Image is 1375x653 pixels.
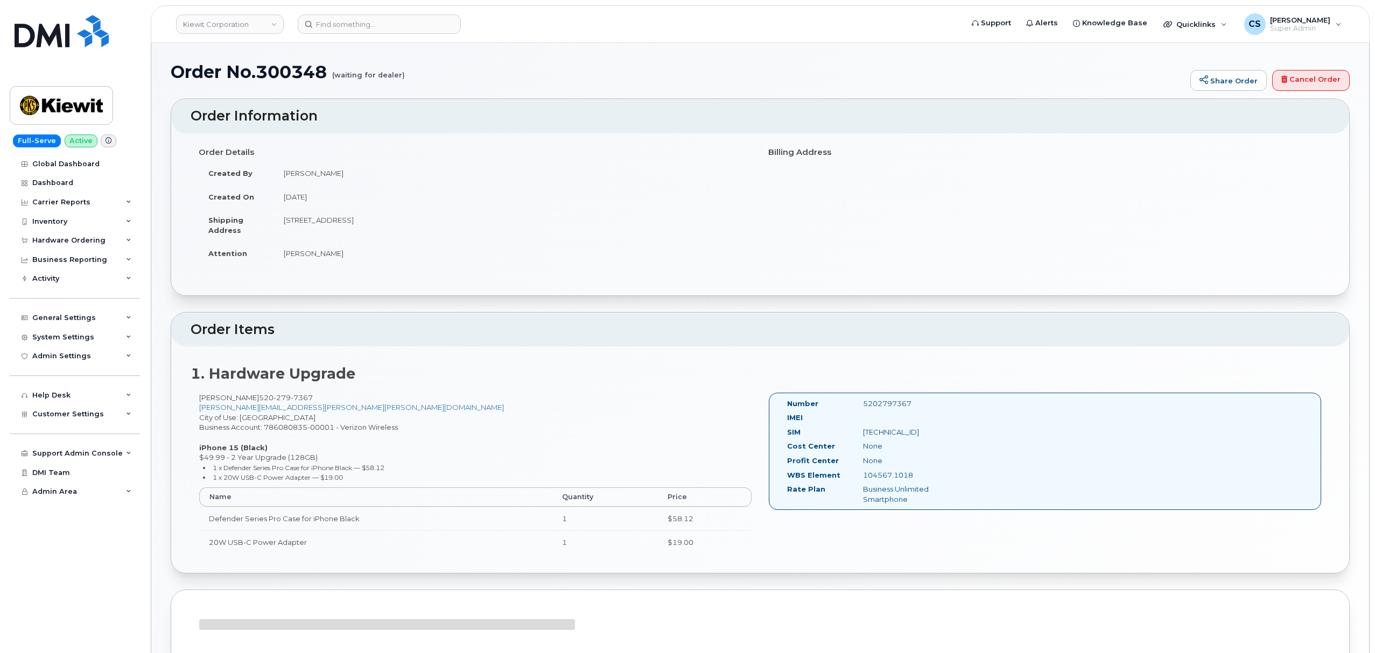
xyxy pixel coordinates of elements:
td: [STREET_ADDRESS] [274,208,752,242]
a: Cancel Order [1272,70,1350,91]
th: Price [658,487,752,507]
a: Share Order [1190,70,1267,91]
h4: Billing Address [768,148,1322,157]
td: 20W USB-C Power Adapter [199,530,552,554]
td: $19.00 [658,530,752,554]
h1: Order No.300348 [171,62,1185,81]
span: 520 [259,393,313,402]
strong: Shipping Address [208,216,243,235]
td: 1 [552,507,657,530]
div: 104567.1018 [855,470,962,480]
label: Profit Center [787,456,839,466]
strong: Created On [208,193,254,201]
label: Rate Plan [787,484,825,494]
div: None [855,441,962,451]
strong: Attention [208,249,247,258]
div: [PERSON_NAME] City of Use: [GEOGRAPHIC_DATA] Business Account: 786080835-00001 - Verizon Wireless... [191,393,760,563]
td: Defender Series Pro Case for iPhone Black [199,507,552,530]
strong: Created By [208,169,252,178]
div: [TECHNICAL_ID] [855,427,962,437]
label: SIM [787,427,801,437]
td: [PERSON_NAME] [274,242,752,265]
label: Cost Center [787,441,835,451]
label: WBS Element [787,470,840,480]
th: Quantity [552,487,657,507]
h4: Order Details [199,148,752,157]
small: (waiting for dealer) [332,62,405,79]
div: Business Unlimited Smartphone [855,484,962,504]
th: Name [199,487,552,507]
h2: Order Information [191,109,1330,124]
td: $58.12 [658,507,752,530]
td: 1 [552,530,657,554]
h2: Order Items [191,322,1330,337]
td: [PERSON_NAME] [274,161,752,185]
strong: iPhone 15 (Black) [199,443,268,452]
small: 1 x 20W USB-C Power Adapter — $19.00 [213,473,343,481]
a: [PERSON_NAME][EMAIL_ADDRESS][PERSON_NAME][PERSON_NAME][DOMAIN_NAME] [199,403,504,411]
span: 7367 [291,393,313,402]
small: 1 x Defender Series Pro Case for iPhone Black — $58.12 [213,464,384,472]
div: 5202797367 [855,399,962,409]
label: IMEI [787,413,803,423]
strong: 1. Hardware Upgrade [191,365,355,382]
span: 279 [273,393,291,402]
div: None [855,456,962,466]
label: Number [787,399,818,409]
td: [DATE] [274,185,752,209]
